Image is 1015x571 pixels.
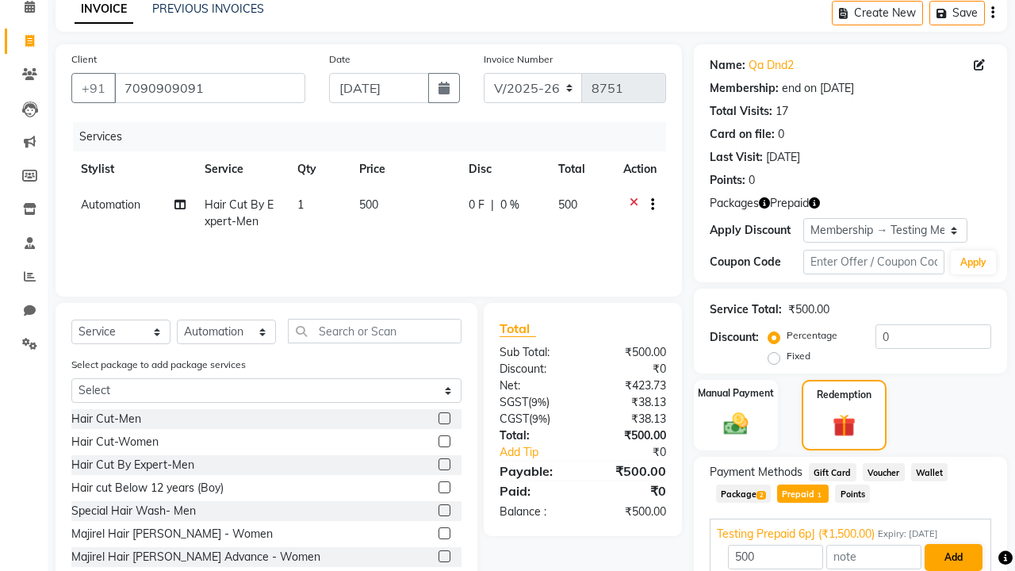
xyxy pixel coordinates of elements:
[716,485,771,503] span: Package
[469,197,485,213] span: 0 F
[71,358,246,372] label: Select package to add package services
[500,197,519,213] span: 0 %
[826,545,921,569] input: note
[614,151,666,187] th: Action
[710,254,803,270] div: Coupon Code
[710,103,772,120] div: Total Visits:
[583,377,678,394] div: ₹423.73
[583,394,678,411] div: ₹38.13
[951,251,996,274] button: Apply
[717,526,875,542] span: Testing Prepaid 6pJ (₹1,500.00)
[777,485,829,503] span: Prepaid
[583,462,678,481] div: ₹500.00
[71,480,224,496] div: Hair cut Below 12 years (Boy)
[488,427,583,444] div: Total:
[583,481,678,500] div: ₹0
[71,151,195,187] th: Stylist
[531,396,546,408] span: 9%
[787,328,837,343] label: Percentage
[71,503,196,519] div: Special Hair Wash- Men
[710,172,745,189] div: Points:
[558,197,577,212] span: 500
[71,526,273,542] div: Majirel Hair [PERSON_NAME] - Women
[549,151,614,187] th: Total
[710,464,802,481] span: Payment Methods
[787,349,810,363] label: Fixed
[583,427,678,444] div: ₹500.00
[491,197,494,213] span: |
[152,2,264,16] a: PREVIOUS INVOICES
[766,149,800,166] div: [DATE]
[749,172,755,189] div: 0
[778,126,784,143] div: 0
[788,301,829,318] div: ₹500.00
[583,504,678,520] div: ₹500.00
[776,103,788,120] div: 17
[749,57,794,74] a: Qa Dnd2
[698,386,774,400] label: Manual Payment
[710,329,759,346] div: Discount:
[488,344,583,361] div: Sub Total:
[359,197,378,212] span: 500
[803,250,944,274] input: Enter Offer / Coupon Code
[488,377,583,394] div: Net:
[500,395,528,409] span: SGST
[488,462,583,481] div: Payable:
[925,544,982,571] button: Add
[710,301,782,318] div: Service Total:
[71,434,159,450] div: Hair Cut-Women
[583,344,678,361] div: ₹500.00
[532,412,547,425] span: 9%
[71,73,116,103] button: +91
[583,361,678,377] div: ₹0
[710,57,745,74] div: Name:
[350,151,459,187] th: Price
[814,491,823,500] span: 1
[488,444,599,461] a: Add Tip
[710,149,763,166] div: Last Visit:
[488,481,583,500] div: Paid:
[825,412,863,440] img: _gift.svg
[71,411,141,427] div: Hair Cut-Men
[599,444,678,461] div: ₹0
[329,52,350,67] label: Date
[835,485,870,503] span: Points
[583,411,678,427] div: ₹38.13
[459,151,549,187] th: Disc
[756,491,765,500] span: 2
[81,197,140,212] span: Automation
[488,411,583,427] div: ( )
[710,222,803,239] div: Apply Discount
[716,410,756,438] img: _cash.svg
[809,463,856,481] span: Gift Card
[71,549,320,565] div: Majirel Hair [PERSON_NAME] Advance - Women
[488,394,583,411] div: ( )
[488,504,583,520] div: Balance :
[488,361,583,377] div: Discount:
[205,197,274,228] span: Hair Cut By Expert-Men
[911,463,948,481] span: Wallet
[710,80,779,97] div: Membership:
[288,319,462,343] input: Search or Scan
[484,52,553,67] label: Invoice Number
[929,1,985,25] button: Save
[878,527,938,541] span: Expiry: [DATE]
[710,126,775,143] div: Card on file:
[817,388,871,402] label: Redemption
[710,195,759,212] span: Packages
[71,457,194,473] div: Hair Cut By Expert-Men
[71,52,97,67] label: Client
[297,197,304,212] span: 1
[500,412,529,426] span: CGST
[195,151,288,187] th: Service
[770,195,809,212] span: Prepaid
[728,545,823,569] input: Amount
[73,122,678,151] div: Services
[288,151,350,187] th: Qty
[114,73,305,103] input: Search by Name/Mobile/Email/Code
[500,320,536,337] span: Total
[863,463,905,481] span: Voucher
[832,1,923,25] button: Create New
[782,80,854,97] div: end on [DATE]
